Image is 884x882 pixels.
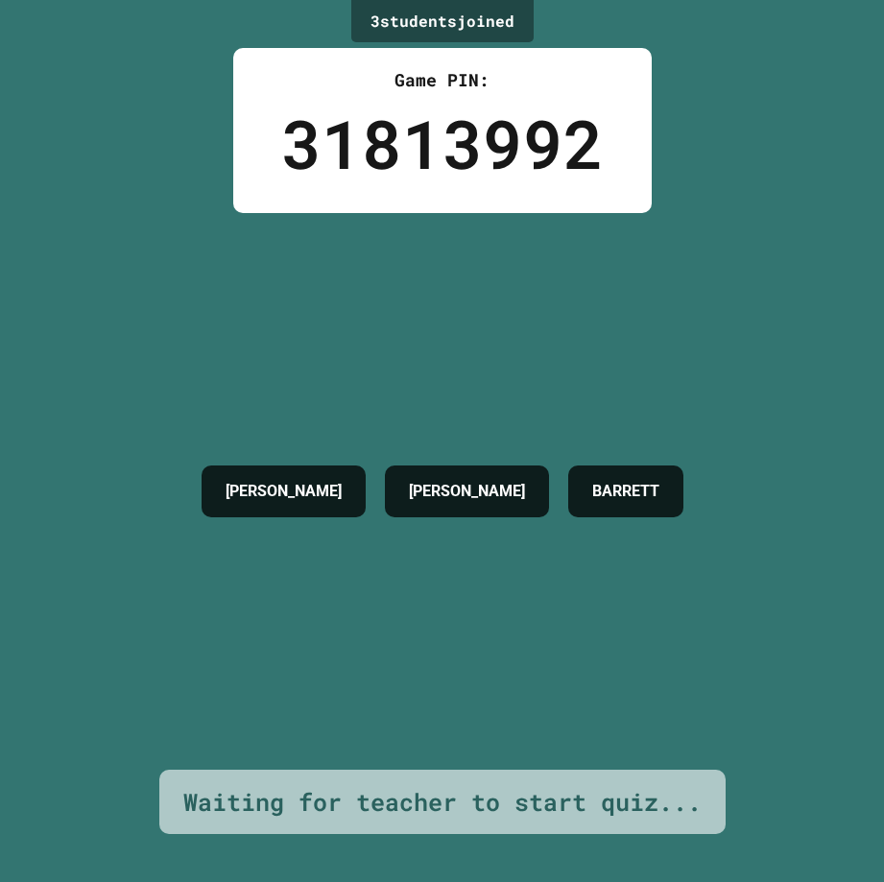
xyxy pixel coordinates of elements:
[592,480,659,503] h4: BARRETT
[281,93,604,194] div: 31813992
[409,480,525,503] h4: [PERSON_NAME]
[183,784,702,821] div: Waiting for teacher to start quiz...
[226,480,342,503] h4: [PERSON_NAME]
[281,67,604,93] div: Game PIN:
